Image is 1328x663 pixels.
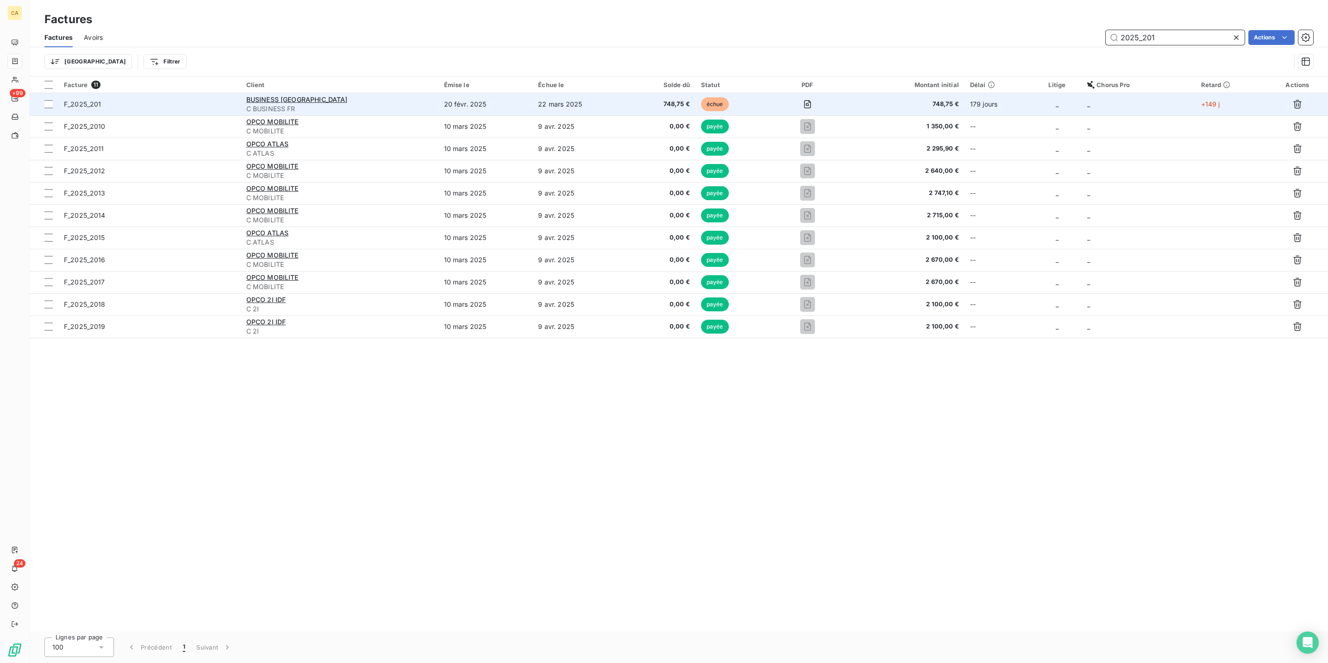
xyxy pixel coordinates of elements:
span: OPCO MOBILITE [246,273,299,281]
td: 10 mars 2025 [438,160,533,182]
td: 20 févr. 2025 [438,93,533,115]
td: 10 mars 2025 [438,271,533,293]
span: 0,00 € [635,255,690,265]
div: Client [246,81,433,88]
span: F_2025_2014 [64,211,106,219]
span: _ [1087,234,1090,241]
span: F_2025_2012 [64,167,106,175]
td: 10 mars 2025 [438,227,533,249]
span: OPCO ATLAS [246,140,289,148]
span: C MOBILITE [246,215,433,225]
button: Actions [1248,30,1295,45]
div: Statut [701,81,762,88]
span: 1 [183,643,185,652]
td: -- [965,138,1032,160]
span: 0,00 € [635,144,690,153]
span: 748,75 € [635,100,690,109]
span: payée [701,297,729,311]
div: Litige [1038,81,1076,88]
span: 2 670,00 € [852,278,959,287]
span: +99 [10,89,25,97]
span: F_2025_2015 [64,234,105,241]
h3: Factures [44,11,92,28]
span: F_2025_2019 [64,322,106,330]
td: 10 mars 2025 [438,115,533,138]
span: _ [1087,167,1090,175]
span: C 2I [246,327,433,336]
span: échue [701,97,729,111]
span: _ [1056,300,1059,308]
span: Facture [64,81,88,88]
span: _ [1087,189,1090,197]
div: PDF [773,81,841,88]
span: _ [1056,234,1059,241]
div: Échue le [538,81,624,88]
span: payée [701,120,729,133]
span: C 2I [246,304,433,314]
td: 9 avr. 2025 [532,271,629,293]
span: 2 100,00 € [852,233,959,242]
span: C ATLAS [246,149,433,158]
span: _ [1087,211,1090,219]
span: _ [1056,189,1059,197]
span: _ [1056,167,1059,175]
a: +99 [7,91,22,106]
span: 2 670,00 € [852,255,959,265]
td: -- [965,115,1032,138]
td: 10 mars 2025 [438,204,533,227]
td: 9 avr. 2025 [532,182,629,204]
span: _ [1056,278,1059,286]
span: C MOBILITE [246,260,433,269]
td: 9 avr. 2025 [532,160,629,182]
span: _ [1087,278,1090,286]
div: Délai [970,81,1027,88]
span: Factures [44,33,73,42]
div: Émise le [444,81,527,88]
button: Filtrer [144,54,186,69]
span: _ [1087,145,1090,152]
span: C ATLAS [246,238,433,247]
span: _ [1087,322,1090,330]
button: Précédent [121,638,177,657]
span: _ [1087,300,1090,308]
td: 9 avr. 2025 [532,316,629,338]
span: C MOBILITE [246,171,433,180]
span: OPCO MOBILITE [246,207,299,215]
td: -- [965,293,1032,316]
div: Chorus Pro [1087,81,1190,88]
span: F_2025_2010 [64,122,106,130]
span: OPCO ATLAS [246,229,289,237]
button: Suivant [191,638,238,657]
td: -- [965,271,1032,293]
span: OPCO MOBILITE [246,162,299,170]
span: payée [701,164,729,178]
span: payée [701,253,729,267]
td: 10 mars 2025 [438,138,533,160]
span: _ [1087,100,1090,108]
span: OPCO 2I IDF [246,318,286,326]
span: _ [1056,211,1059,219]
span: 0,00 € [635,278,690,287]
td: 22 mars 2025 [532,93,629,115]
td: 10 mars 2025 [438,249,533,271]
td: -- [965,204,1032,227]
span: Avoirs [84,33,103,42]
td: 10 mars 2025 [438,316,533,338]
span: 0,00 € [635,233,690,242]
span: 1 350,00 € [852,122,959,131]
td: -- [965,182,1032,204]
span: _ [1056,256,1059,264]
span: OPCO 2I IDF [246,296,286,303]
span: F_2025_2013 [64,189,106,197]
span: +149 j [1201,100,1220,108]
span: 0,00 € [635,322,690,331]
span: 0,00 € [635,122,690,131]
span: payée [701,142,729,156]
td: -- [965,160,1032,182]
span: payée [701,231,729,245]
span: C MOBILITE [246,126,433,136]
span: _ [1056,122,1059,130]
span: F_2025_2017 [64,278,105,286]
span: C MOBILITE [246,282,433,291]
span: F_2025_2011 [64,145,104,152]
